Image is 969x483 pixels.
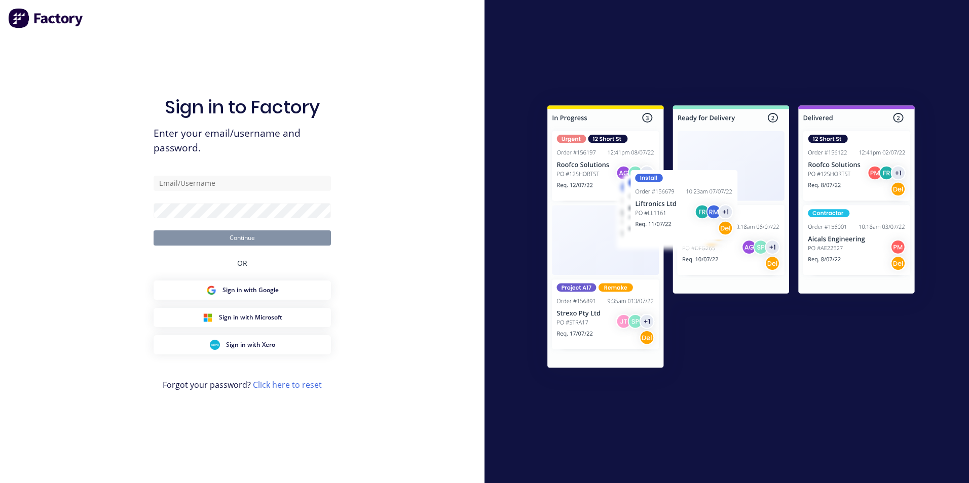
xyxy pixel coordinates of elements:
a: Click here to reset [253,379,322,390]
span: Sign in with Google [222,286,279,295]
span: Sign in with Microsoft [219,313,282,322]
img: Google Sign in [206,285,216,295]
img: Xero Sign in [210,340,220,350]
span: Sign in with Xero [226,340,275,349]
h1: Sign in to Factory [165,96,320,118]
button: Google Sign inSign in with Google [154,280,331,300]
input: Email/Username [154,176,331,191]
img: Factory [8,8,84,28]
span: Forgot your password? [163,379,322,391]
img: Microsoft Sign in [203,312,213,323]
span: Enter your email/username and password. [154,126,331,155]
button: Xero Sign inSign in with Xero [154,335,331,354]
img: Sign in [525,85,937,392]
button: Microsoft Sign inSign in with Microsoft [154,308,331,327]
button: Continue [154,230,331,246]
div: OR [237,246,247,280]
